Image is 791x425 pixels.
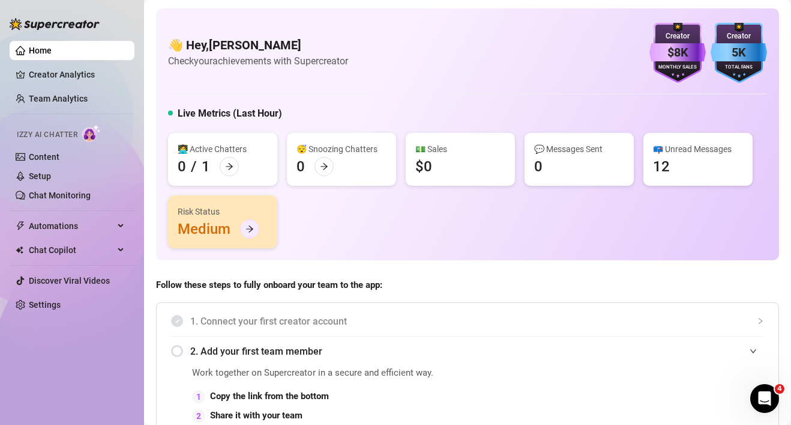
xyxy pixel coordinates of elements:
strong: Copy the link from the bottom [210,391,329,402]
div: 😴 Snoozing Chatters [296,142,386,156]
strong: Follow these steps to fully onboard your team to the app: [156,280,382,290]
div: 0 [534,157,543,176]
article: Check your achievements with Supercreator [168,54,348,69]
div: 📪 Unread Messages [653,142,743,156]
span: arrow-right [320,162,328,171]
a: Settings [29,300,61,310]
div: Risk Status [178,205,268,218]
div: 💬 Messages Sent [534,142,624,156]
a: Discover Viral Videos [29,276,110,286]
span: Automations [29,216,114,236]
div: Creator [711,31,767,42]
img: logo-BBDzfeDw.svg [10,18,100,30]
div: 5K [711,43,767,62]
div: 1. Connect your first creator account [171,307,764,336]
span: 1. Connect your first creator account [190,314,764,329]
img: blue-badge-DgoSNQY1.svg [711,23,767,83]
h5: Live Metrics (Last Hour) [178,106,282,121]
div: 2. Add your first team member [171,337,764,366]
span: thunderbolt [16,221,25,231]
img: AI Chatter [82,124,101,142]
a: Chat Monitoring [29,191,91,200]
span: 2. Add your first team member [190,344,764,359]
span: Izzy AI Chatter [17,129,77,141]
div: Monthly Sales [649,64,706,72]
div: 💵 Sales [415,142,505,156]
span: arrow-right [225,162,233,171]
h4: 👋 Hey, [PERSON_NAME] [168,37,348,54]
span: Chat Copilot [29,240,114,260]
div: 👩‍💻 Active Chatters [178,142,268,156]
iframe: Intercom live chat [750,384,779,413]
a: Home [29,46,52,55]
div: 0 [296,157,305,176]
a: Team Analytics [29,94,88,103]
span: Work together on Supercreator in a secure and efficient way. [192,366,494,381]
span: 4 [775,384,784,394]
div: 1 [192,390,205,403]
div: 1 [202,157,210,176]
div: $8K [649,43,706,62]
div: 12 [653,157,670,176]
img: Chat Copilot [16,246,23,254]
span: collapsed [757,317,764,325]
div: $0 [415,157,432,176]
span: expanded [750,347,757,355]
a: Content [29,152,59,162]
a: Creator Analytics [29,65,125,84]
div: 2 [192,409,205,423]
div: Total Fans [711,64,767,72]
span: arrow-right [245,225,254,233]
div: Creator [649,31,706,42]
strong: Share it with your team [210,410,302,421]
img: purple-badge-B9DA21FR.svg [649,23,706,83]
a: Setup [29,171,51,181]
div: 0 [178,157,186,176]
